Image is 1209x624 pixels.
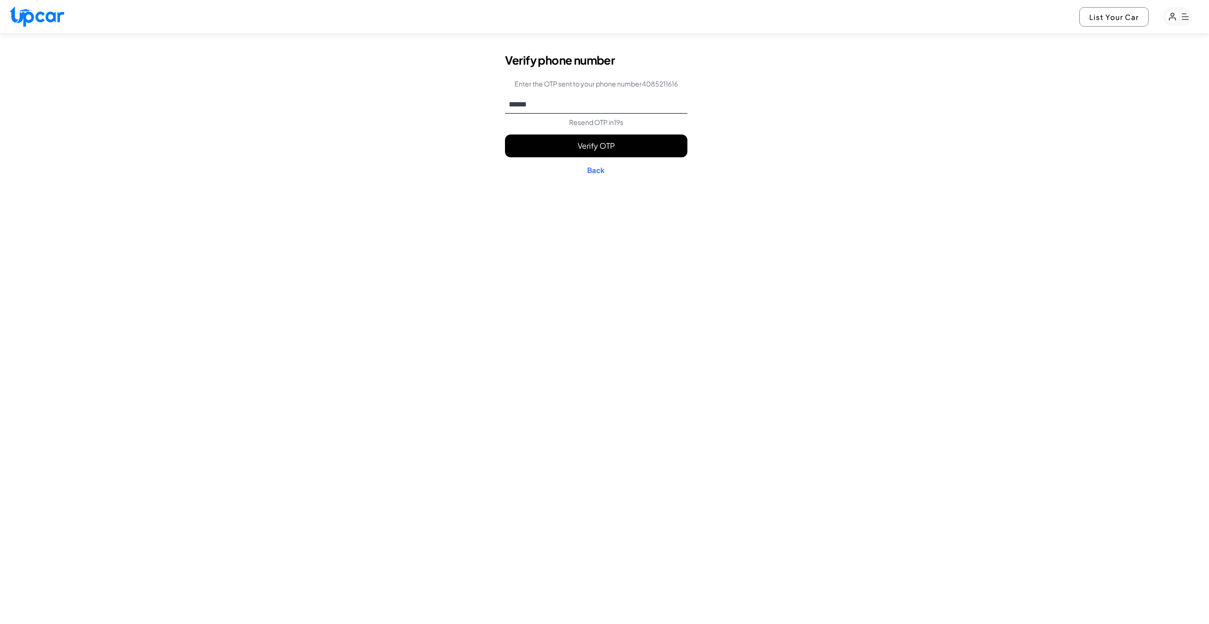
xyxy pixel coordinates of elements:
[505,134,687,157] button: Verify OTP
[1079,7,1149,27] button: List Your Car
[587,161,605,180] button: Back
[505,52,615,67] h3: Verify phone number
[569,118,623,126] span: Resend OTP in 19 s
[505,79,687,88] p: Enter the OTP sent to your phone number 4085211616
[10,6,64,27] img: Upcar Logo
